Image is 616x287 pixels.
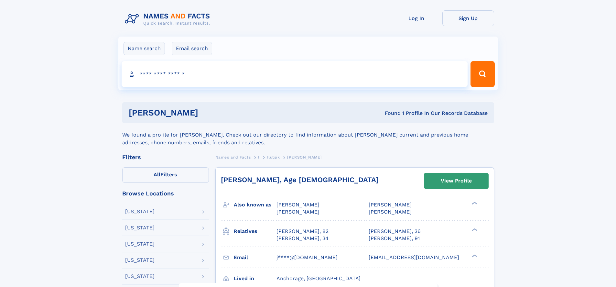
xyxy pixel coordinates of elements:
[276,275,361,281] span: Anchorage, [GEOGRAPHIC_DATA]
[234,273,276,284] h3: Lived in
[122,167,209,183] label: Filters
[470,227,478,232] div: ❯
[369,228,421,235] a: [PERSON_NAME], 36
[122,61,468,87] input: search input
[470,201,478,205] div: ❯
[154,171,160,178] span: All
[276,235,329,242] a: [PERSON_NAME], 34
[234,252,276,263] h3: Email
[287,155,322,160] span: [PERSON_NAME]
[221,176,379,184] a: [PERSON_NAME], Age [DEMOGRAPHIC_DATA]
[441,173,472,188] div: View Profile
[291,110,488,117] div: Found 1 Profile In Our Records Database
[369,254,459,260] span: [EMAIL_ADDRESS][DOMAIN_NAME]
[122,191,209,196] div: Browse Locations
[234,226,276,237] h3: Relatives
[369,209,412,215] span: [PERSON_NAME]
[267,153,280,161] a: Ilutsik
[470,254,478,258] div: ❯
[125,241,155,247] div: [US_STATE]
[267,155,280,160] span: Ilutsik
[442,10,494,26] a: Sign Up
[369,202,412,208] span: [PERSON_NAME]
[424,173,488,189] a: View Profile
[369,235,420,242] a: [PERSON_NAME], 91
[125,274,155,279] div: [US_STATE]
[215,153,251,161] a: Names and Facts
[125,209,155,214] div: [US_STATE]
[234,199,276,210] h3: Also known as
[122,154,209,160] div: Filters
[122,123,494,147] div: We found a profile for [PERSON_NAME]. Check out our directory to find information about [PERSON_N...
[125,225,155,230] div: [US_STATE]
[258,155,260,160] span: I
[391,10,442,26] a: Log In
[122,10,215,28] img: Logo Names and Facts
[258,153,260,161] a: I
[276,209,319,215] span: [PERSON_NAME]
[124,42,165,55] label: Name search
[125,258,155,263] div: [US_STATE]
[129,109,292,117] h1: [PERSON_NAME]
[276,202,319,208] span: [PERSON_NAME]
[276,228,329,235] a: [PERSON_NAME], 82
[470,61,494,87] button: Search Button
[172,42,212,55] label: Email search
